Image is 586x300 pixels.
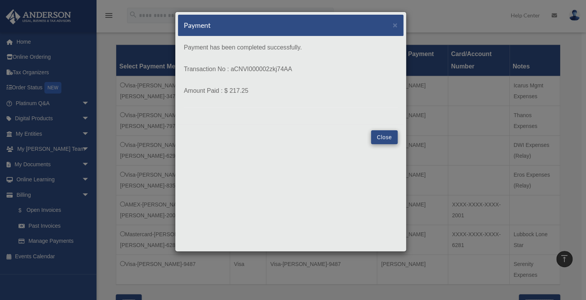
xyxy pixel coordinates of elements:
[184,42,398,53] p: Payment has been completed successfully.
[371,130,398,144] button: Close
[184,20,211,30] h5: Payment
[184,64,398,75] p: Transaction No : aCNVI000002zkj74AA
[393,20,398,29] span: ×
[393,21,398,29] button: Close
[184,85,398,96] p: Amount Paid : $ 217.25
